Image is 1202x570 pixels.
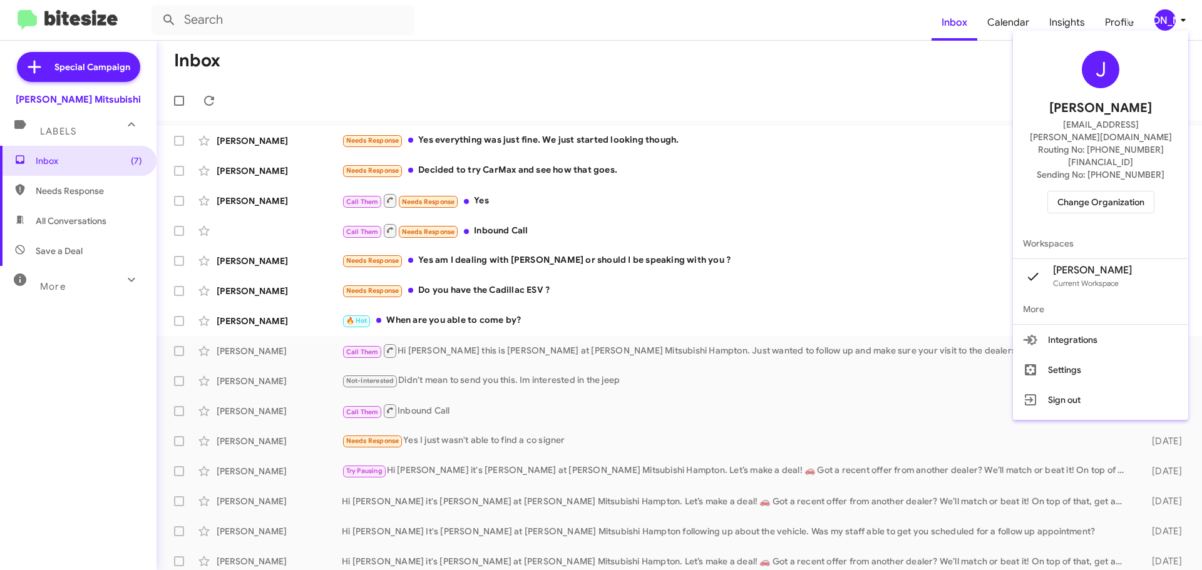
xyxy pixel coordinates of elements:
button: Integrations [1013,325,1188,355]
div: J [1082,51,1119,88]
span: Workspaces [1013,228,1188,258]
span: More [1013,294,1188,324]
span: [EMAIL_ADDRESS][PERSON_NAME][DOMAIN_NAME] [1028,118,1173,143]
span: Change Organization [1057,191,1144,213]
button: Change Organization [1047,191,1154,213]
button: Settings [1013,355,1188,385]
span: [PERSON_NAME] [1049,98,1152,118]
span: [PERSON_NAME] [1053,264,1132,277]
button: Sign out [1013,385,1188,415]
span: Routing No: [PHONE_NUMBER][FINANCIAL_ID] [1028,143,1173,168]
span: Current Workspace [1053,278,1119,288]
span: Sending No: [PHONE_NUMBER] [1037,168,1164,181]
